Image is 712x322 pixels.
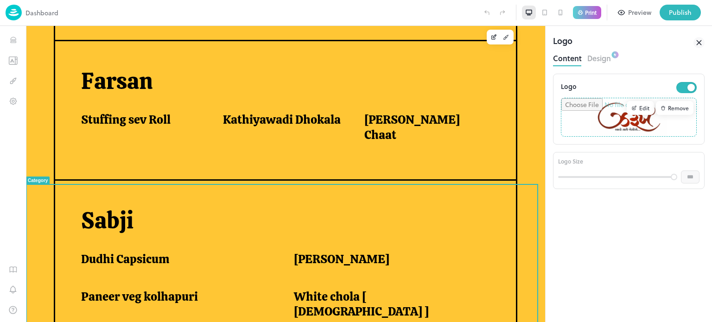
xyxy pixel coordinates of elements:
button: Publish [660,5,701,20]
span: Kathiyawadi Dhokala [197,86,315,101]
div: Preview [628,7,651,18]
span: White chola [ [DEMOGRAPHIC_DATA] ] [268,263,458,293]
div: Remove [656,101,693,115]
label: Redo (Ctrl + Y) [495,5,510,20]
button: Content [553,51,582,63]
div: Logo [553,34,572,51]
p: Dashboard [25,8,58,18]
span: Stuffing sev Roll [55,86,145,101]
img: 1718977755095vy7gqs5mm3.png%3Ft%3D1718977746044 [460,140,510,190]
button: Edit [462,5,474,17]
div: Publish [669,7,692,18]
p: Print [585,10,597,15]
button: Design [587,51,611,63]
p: Logo [561,82,577,93]
label: Undo (Ctrl + Z) [479,5,495,20]
span: Paneer veg kolhapuri [55,263,172,278]
span: Dudhi Capsicum [55,226,144,241]
button: Design [474,5,486,17]
p: Logo Size [558,157,583,165]
div: Category [2,152,22,157]
img: logo-86c26b7e.jpg [6,5,22,20]
p: Sabji [55,181,469,209]
span: [PERSON_NAME] [268,226,363,241]
span: [PERSON_NAME] Chaat [338,86,458,116]
button: Preview [613,5,657,20]
div: Edit [627,101,654,115]
p: Farsan [55,41,469,69]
